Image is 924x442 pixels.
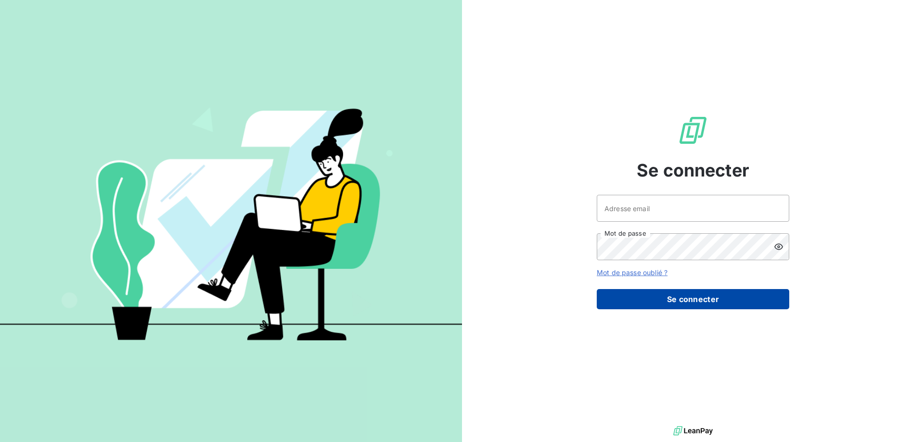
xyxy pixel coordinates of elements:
[673,424,713,438] img: logo
[637,157,749,183] span: Se connecter
[597,195,789,222] input: placeholder
[597,289,789,309] button: Se connecter
[597,268,667,277] a: Mot de passe oublié ?
[678,115,708,146] img: Logo LeanPay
